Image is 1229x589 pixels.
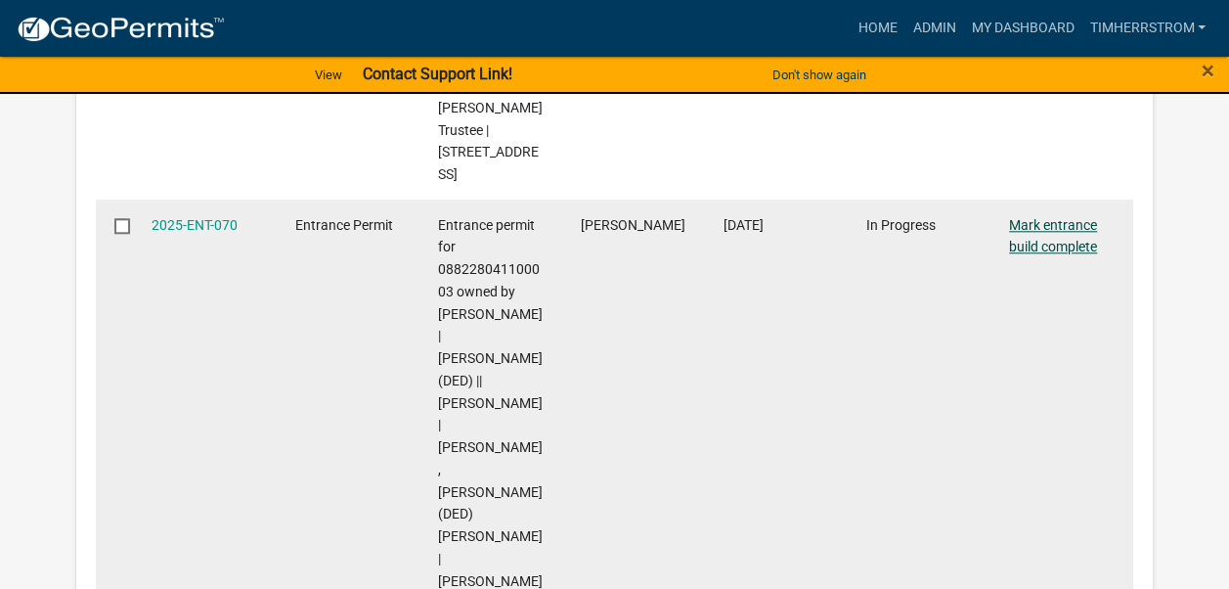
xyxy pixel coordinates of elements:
[307,59,350,91] a: View
[904,10,963,47] a: Admin
[724,217,764,233] span: 08/27/2025
[1081,10,1213,47] a: TimHerrstrom
[765,59,874,91] button: Don't show again
[1202,59,1214,82] button: Close
[152,217,238,233] a: 2025-ENT-070
[963,10,1081,47] a: My Dashboard
[1009,217,1097,255] a: Mark entrance build complete
[581,217,685,233] span: Michael Phelan
[295,217,393,233] span: Entrance Permit
[866,217,936,233] span: In Progress
[850,10,904,47] a: Home
[362,65,511,83] strong: Contact Support Link!
[1202,57,1214,84] span: ×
